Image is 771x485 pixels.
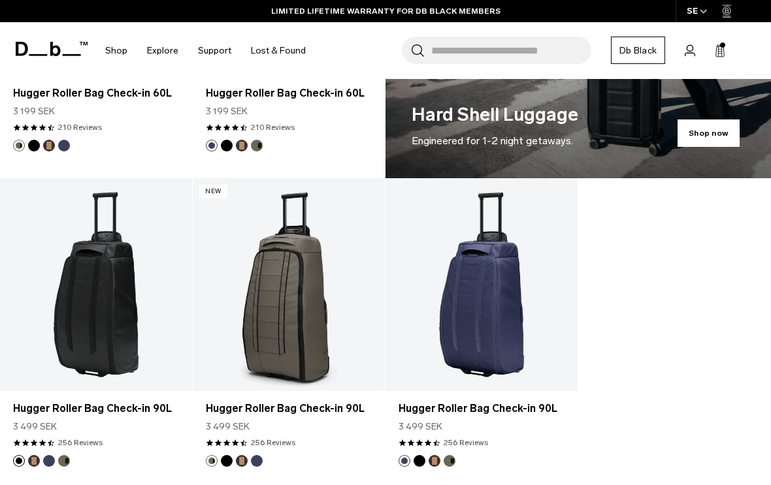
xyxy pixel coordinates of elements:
a: 210 reviews [251,121,295,133]
button: Espresso [43,140,55,151]
button: Black Out [28,140,40,151]
a: Hugger Roller Bag Check-in 90L [193,178,385,392]
a: Hugger Roller Bag Check-in 60L [206,86,372,101]
button: Espresso [236,140,248,151]
a: Explore [147,27,178,74]
button: Forest Green [58,455,70,467]
a: 256 reviews [251,437,295,448]
a: Hugger Roller Bag Check-in 90L [206,401,372,416]
span: 3 199 SEK [206,104,248,118]
button: Forest Green [206,455,218,467]
button: Forest Green [251,140,263,151]
a: Db Black [611,37,665,64]
button: Forest Green [13,140,25,151]
a: Shop [105,27,127,74]
button: Black Out [414,455,425,467]
nav: Main Navigation [95,22,316,79]
button: Espresso [429,455,440,467]
a: 256 reviews [58,437,103,448]
a: LIMITED LIFETIME WARRANTY FOR DB BLACK MEMBERS [271,5,500,17]
a: Support [198,27,231,74]
a: Hugger Roller Bag Check-in 90L [399,401,565,416]
button: Blue Hour [43,455,55,467]
button: Blue Hour [58,140,70,151]
button: Espresso [28,455,40,467]
button: Forest Green [444,455,455,467]
a: Hugger Roller Bag Check-in 90L [13,401,179,416]
a: Hugger Roller Bag Check-in 90L [385,178,578,392]
span: 3 499 SEK [399,420,442,433]
span: 3 499 SEK [206,420,250,433]
p: New [199,185,227,198]
button: Blue Hour [399,455,410,467]
button: Black Out [13,455,25,467]
button: Black Out [221,455,233,467]
span: 3 199 SEK [13,104,55,118]
a: 256 reviews [444,437,488,448]
a: 210 reviews [58,121,102,133]
a: Lost & Found [251,27,306,74]
button: Blue Hour [206,140,218,151]
button: Espresso [236,455,248,467]
a: Hugger Roller Bag Check-in 60L [13,86,179,101]
button: Blue Hour [251,455,263,467]
button: Black Out [221,140,233,151]
span: 3 499 SEK [13,420,57,433]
